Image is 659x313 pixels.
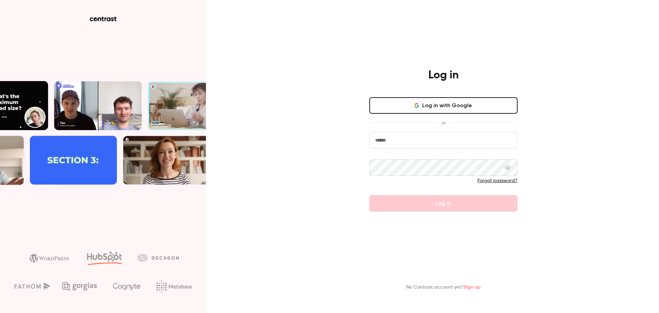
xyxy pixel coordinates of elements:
[464,285,481,290] a: Sign up
[477,178,518,183] a: Forgot password?
[438,119,449,126] span: or
[369,97,518,114] button: Log in with Google
[428,68,459,82] h4: Log in
[406,284,481,291] p: No Contrast account yet?
[138,254,179,261] img: decagon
